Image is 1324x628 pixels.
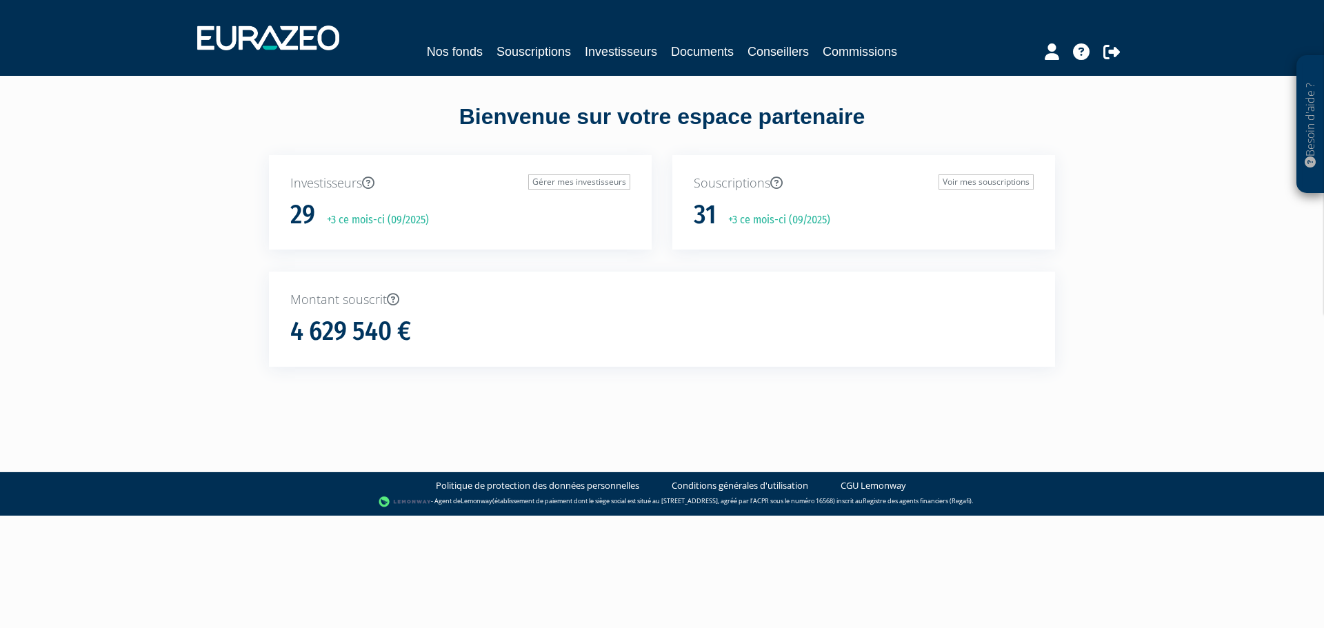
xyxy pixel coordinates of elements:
[694,201,716,230] h1: 31
[197,26,339,50] img: 1732889491-logotype_eurazeo_blanc_rvb.png
[1303,63,1318,187] p: Besoin d'aide ?
[290,174,630,192] p: Investisseurs
[259,101,1065,155] div: Bienvenue sur votre espace partenaire
[290,291,1034,309] p: Montant souscrit
[317,212,429,228] p: +3 ce mois-ci (09/2025)
[461,496,492,505] a: Lemonway
[939,174,1034,190] a: Voir mes souscriptions
[671,42,734,61] a: Documents
[585,42,657,61] a: Investisseurs
[496,42,571,61] a: Souscriptions
[436,479,639,492] a: Politique de protection des données personnelles
[14,495,1310,509] div: - Agent de (établissement de paiement dont le siège social est situé au [STREET_ADDRESS], agréé p...
[841,479,906,492] a: CGU Lemonway
[823,42,897,61] a: Commissions
[379,495,432,509] img: logo-lemonway.png
[863,496,972,505] a: Registre des agents financiers (Regafi)
[290,317,411,346] h1: 4 629 540 €
[694,174,1034,192] p: Souscriptions
[528,174,630,190] a: Gérer mes investisseurs
[719,212,830,228] p: +3 ce mois-ci (09/2025)
[748,42,809,61] a: Conseillers
[672,479,808,492] a: Conditions générales d'utilisation
[427,42,483,61] a: Nos fonds
[290,201,315,230] h1: 29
